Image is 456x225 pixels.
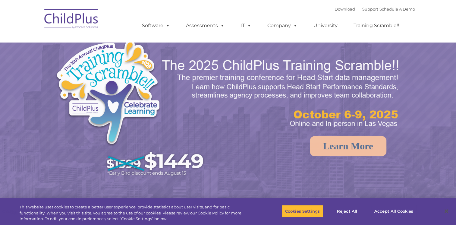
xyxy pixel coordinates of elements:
a: IT [234,20,257,32]
a: Training Scramble!! [348,20,405,32]
button: Close [440,204,453,218]
font: | [335,7,415,11]
a: Software [136,20,176,32]
button: Reject All [328,205,366,217]
a: Company [261,20,303,32]
button: Cookies Settings [282,205,323,217]
a: Download [335,7,355,11]
button: Accept All Cookies [371,205,417,217]
a: Support [362,7,378,11]
a: University [307,20,344,32]
a: Learn More [310,136,386,156]
div: This website uses cookies to create a better user experience, provide statistics about user visit... [20,204,251,222]
img: ChildPlus by Procare Solutions [41,5,102,35]
a: Schedule A Demo [379,7,415,11]
a: Assessments [180,20,231,32]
